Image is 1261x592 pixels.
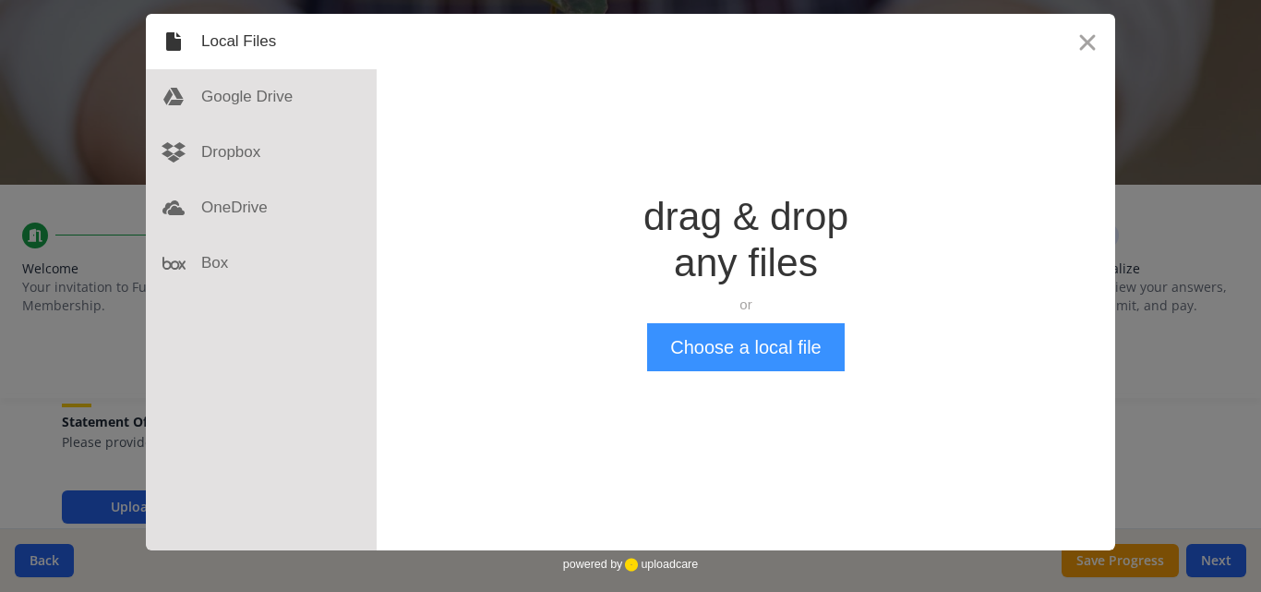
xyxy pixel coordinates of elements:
div: powered by [563,550,698,578]
div: Dropbox [146,125,377,180]
button: Choose a local file [647,323,844,371]
a: uploadcare [622,558,698,572]
div: Google Drive [146,69,377,125]
div: drag & drop any files [643,194,848,286]
div: or [643,296,848,314]
button: Close [1060,14,1115,69]
div: Box [146,236,377,291]
div: OneDrive [146,180,377,236]
div: Local Files [146,14,377,69]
